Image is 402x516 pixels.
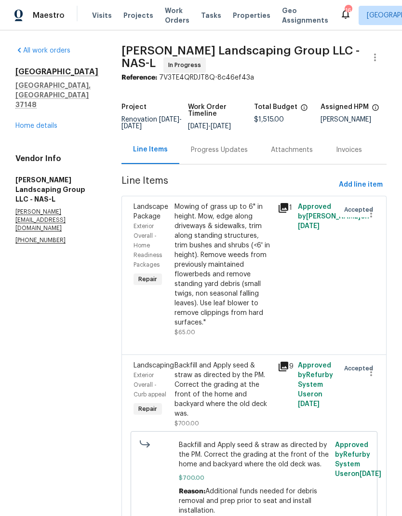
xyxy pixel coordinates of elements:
span: Add line item [339,179,383,191]
span: Landscape Package [134,204,168,220]
span: Repair [134,404,161,414]
span: Approved by Refurby System User on [335,442,381,477]
a: Home details [15,122,57,129]
b: Reference: [121,74,157,81]
span: Additional funds needed for debris removal and prep prior to seat and install installation. [179,488,317,514]
div: Mowing of grass up to 6" in height. Mow, edge along driveways & sidewalks, trim along standing st... [174,202,271,327]
h5: [PERSON_NAME] Landscaping Group LLC - NAS-L [15,175,98,204]
h5: Total Budget [254,104,297,110]
span: Renovation [121,116,182,130]
div: Backfill and Apply seed & straw as directed by the PM. Correct the grading at the front of the ho... [174,361,271,419]
span: Repair [134,274,161,284]
span: The hpm assigned to this work order. [372,104,379,116]
span: Backfill and Apply seed & straw as directed by the PM. Correct the grading at the front of the ho... [179,440,329,469]
span: Exterior Overall - Home Readiness Packages [134,223,162,268]
span: $700.00 [174,421,199,426]
div: Invoices [336,145,362,155]
span: Maestro [33,11,65,20]
span: Projects [123,11,153,20]
span: Visits [92,11,112,20]
span: The total cost of line items that have been proposed by Opendoor. This sum includes line items th... [300,104,308,116]
div: 7V3TE4QRDJT8Q-8c46ef43a [121,73,387,82]
button: Add line item [335,176,387,194]
div: 1 [278,202,293,214]
span: Landscaping [134,362,174,369]
h5: Project [121,104,147,110]
div: 16 [345,6,351,15]
span: Approved by [PERSON_NAME] on [298,204,369,230]
span: [DATE] [298,401,320,407]
span: $65.00 [174,329,195,335]
h4: Vendor Info [15,154,98,163]
span: [DATE] [188,123,208,130]
span: [DATE] [121,123,142,130]
span: Line Items [121,176,335,194]
div: Progress Updates [191,145,248,155]
span: - [188,123,231,130]
span: In Progress [168,60,205,70]
span: [DATE] [360,471,381,477]
div: Attachments [271,145,313,155]
span: [DATE] [159,116,179,123]
span: Accepted [344,205,377,215]
span: Accepted [344,364,377,373]
span: [DATE] [211,123,231,130]
div: 9 [278,361,293,372]
span: $1,515.00 [254,116,284,123]
div: Line Items [133,145,168,154]
span: [DATE] [298,223,320,230]
span: $700.00 [179,473,329,483]
span: Work Orders [165,6,189,25]
div: [PERSON_NAME] [321,116,387,123]
h5: Assigned HPM [321,104,369,110]
span: Properties [233,11,270,20]
span: [PERSON_NAME] Landscaping Group LLC - NAS-L [121,45,360,69]
a: All work orders [15,47,70,54]
span: Exterior Overall - Curb appeal [134,372,166,397]
span: - [121,116,182,130]
span: Geo Assignments [282,6,328,25]
span: Tasks [201,12,221,19]
span: Approved by Refurby System User on [298,362,333,407]
h5: Work Order Timeline [188,104,255,117]
span: Reason: [179,488,205,495]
